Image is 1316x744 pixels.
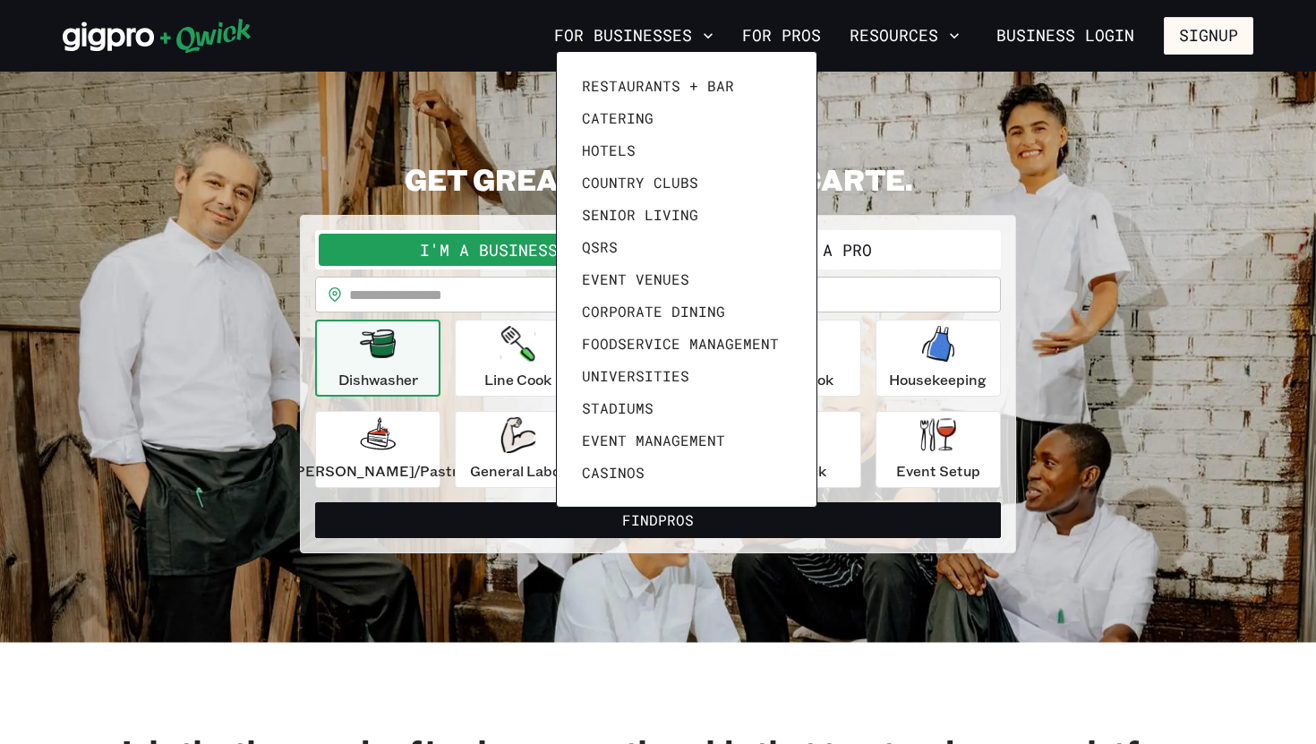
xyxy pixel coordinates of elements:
span: Casinos [582,464,645,482]
span: Event Management [582,432,725,449]
span: Senior Living [582,206,698,224]
span: Stadiums [582,399,654,417]
span: Catering [582,109,654,127]
span: Restaurants + Bar [582,77,734,95]
span: Hotels [582,141,636,159]
span: Foodservice Management [582,335,779,353]
span: Event Venues [582,270,689,288]
span: QSRs [582,238,618,256]
span: Corporate Dining [582,303,725,321]
span: Country Clubs [582,174,698,192]
span: Universities [582,367,689,385]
